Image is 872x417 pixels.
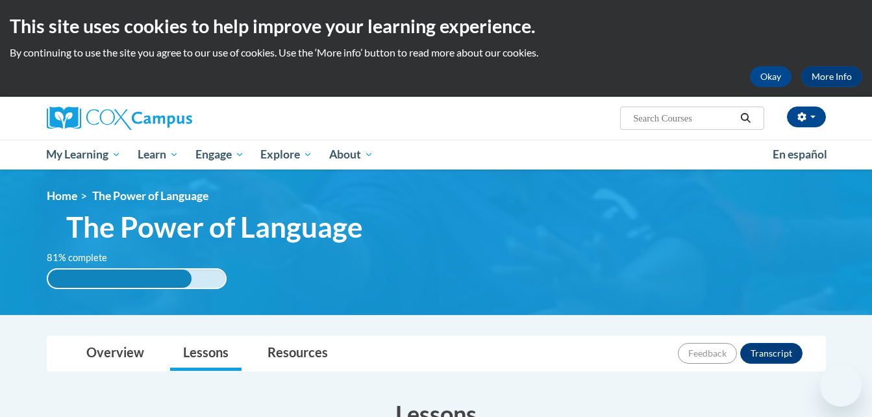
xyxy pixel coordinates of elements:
[750,66,791,87] button: Okay
[252,140,321,170] a: Explore
[10,13,862,39] h2: This site uses cookies to help improve your learning experience.
[187,140,253,170] a: Engage
[260,147,312,162] span: Explore
[195,147,244,162] span: Engage
[632,110,736,126] input: Search Courses
[129,140,187,170] a: Learn
[736,110,755,126] button: Search
[764,141,836,168] a: En español
[138,147,179,162] span: Learn
[255,336,341,371] a: Resources
[773,147,827,161] span: En español
[48,270,192,288] div: 81% complete
[46,147,121,162] span: My Learning
[321,140,382,170] a: About
[92,189,208,203] span: The Power of Language
[329,147,373,162] span: About
[47,189,77,203] a: Home
[47,251,121,265] label: 81% complete
[47,107,293,130] a: Cox Campus
[170,336,242,371] a: Lessons
[73,336,157,371] a: Overview
[787,107,826,127] button: Account Settings
[10,45,862,60] p: By continuing to use the site you agree to our use of cookies. Use the ‘More info’ button to read...
[801,66,862,87] a: More Info
[66,210,363,244] span: The Power of Language
[47,107,192,130] img: Cox Campus
[820,365,862,407] iframe: Button to launch messaging window
[27,140,845,170] div: Main menu
[38,140,130,170] a: My Learning
[678,343,737,364] button: Feedback
[740,343,803,364] button: Transcript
